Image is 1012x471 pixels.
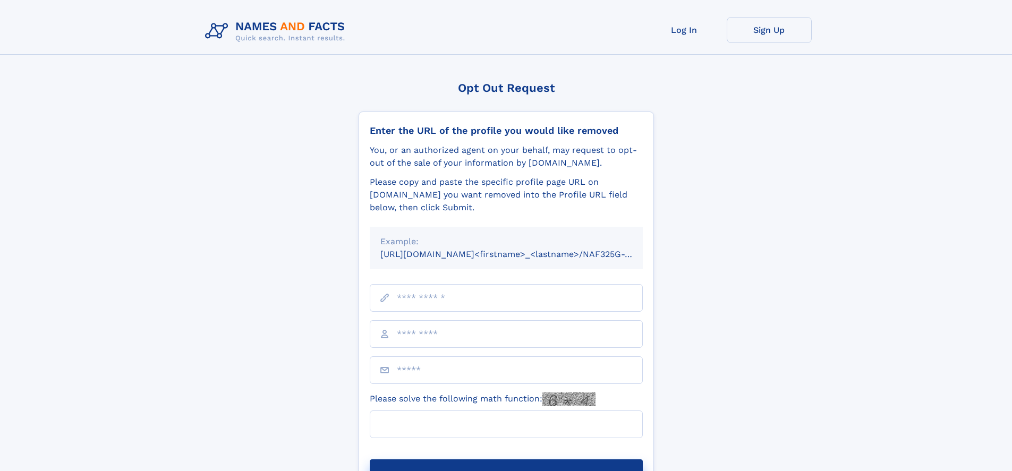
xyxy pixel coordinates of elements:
[727,17,812,43] a: Sign Up
[359,81,654,95] div: Opt Out Request
[380,235,632,248] div: Example:
[370,392,596,406] label: Please solve the following math function:
[380,249,663,259] small: [URL][DOMAIN_NAME]<firstname>_<lastname>/NAF325G-xxxxxxxx
[370,176,643,214] div: Please copy and paste the specific profile page URL on [DOMAIN_NAME] you want removed into the Pr...
[201,17,354,46] img: Logo Names and Facts
[370,125,643,136] div: Enter the URL of the profile you would like removed
[642,17,727,43] a: Log In
[370,144,643,169] div: You, or an authorized agent on your behalf, may request to opt-out of the sale of your informatio...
